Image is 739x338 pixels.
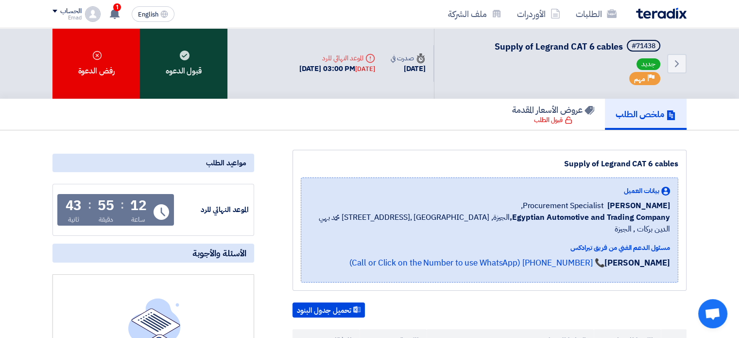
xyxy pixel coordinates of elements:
span: [PERSON_NAME] [607,200,670,212]
h5: ملخص الطلب [616,108,676,120]
img: profile_test.png [85,6,101,22]
a: عروض الأسعار المقدمة قبول الطلب [501,99,605,130]
div: قبول الطلب [534,115,572,125]
div: 55 [98,199,114,213]
div: رفض الدعوة [52,28,140,99]
div: Emad [52,15,81,20]
a: الطلبات [568,2,624,25]
span: 1 [113,3,121,11]
div: مواعيد الطلب [52,154,254,172]
a: 📞 [PHONE_NUMBER] (Call or Click on the Number to use WhatsApp) [349,257,604,269]
button: تحميل جدول البنود [292,302,365,318]
div: 12 [130,199,147,213]
a: الأوردرات [509,2,568,25]
div: ساعة [131,214,145,225]
h5: عروض الأسعار المقدمة [512,104,594,115]
div: مسئول الدعم الفني من فريق تيرادكس [309,243,670,253]
div: الموعد النهائي للرد [176,204,249,215]
div: [DATE] 03:00 PM [299,63,375,74]
span: الأسئلة والأجوبة [192,248,246,259]
a: ملخص الطلب [605,99,687,130]
span: Supply of Legrand CAT 6 cables [495,40,623,53]
div: صدرت في [391,53,426,63]
b: Egyptian Automotive and Trading Company, [510,212,670,223]
div: قبول الدعوه [140,28,227,99]
div: دقيقة [99,214,114,225]
div: : [88,196,91,213]
span: بيانات العميل [624,186,659,196]
span: الجيزة, [GEOGRAPHIC_DATA] ,[STREET_ADDRESS] محمد بهي الدين بركات , الجيزة [309,212,670,235]
div: 43 [66,199,82,213]
span: Procurement Specialist, [521,200,604,212]
div: الحساب [60,7,81,16]
div: #71438 [632,43,655,50]
strong: [PERSON_NAME] [604,257,670,269]
a: ملف الشركة [440,2,509,25]
div: : [120,196,124,213]
div: ثانية [68,214,79,225]
span: English [138,11,158,18]
h5: Supply of Legrand CAT 6 cables [495,40,662,53]
span: جديد [636,58,660,70]
div: الموعد النهائي للرد [299,53,375,63]
span: مهم [634,74,645,84]
div: [DATE] [391,63,426,74]
button: English [132,6,174,22]
div: Open chat [698,299,727,328]
img: Teradix logo [636,8,687,19]
div: [DATE] [355,64,375,74]
div: Supply of Legrand CAT 6 cables [301,158,678,170]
